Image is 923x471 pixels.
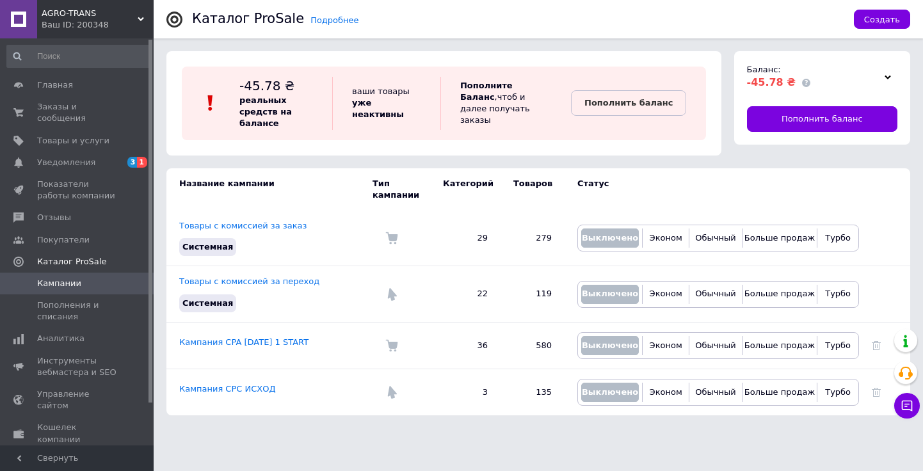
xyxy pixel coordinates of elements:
button: Выключено [581,336,639,355]
span: Выключено [582,289,638,298]
span: Пополнить баланс [782,113,863,125]
span: Больше продаж [744,233,815,243]
button: Выключено [581,285,639,304]
span: Выключено [582,387,638,397]
td: 29 [430,211,501,266]
span: Эконом [650,289,682,298]
td: 22 [430,266,501,322]
span: Пополнения и списания [37,299,118,323]
span: -45.78 ₴ [747,76,796,88]
div: Каталог ProSale [192,12,304,26]
a: Удалить [872,340,881,350]
span: Выключено [582,340,638,350]
span: Системная [182,298,233,308]
span: Обычный [695,233,735,243]
span: Инструменты вебмастера и SEO [37,355,118,378]
span: Показатели работы компании [37,179,118,202]
img: Комиссия за переход [385,288,398,301]
span: Больше продаж [744,387,815,397]
button: Больше продаж [746,285,814,304]
button: Выключено [581,228,639,248]
button: Эконом [646,228,686,248]
a: Подробнее [310,15,358,25]
span: Турбо [825,289,851,298]
span: Кампании [37,278,81,289]
span: -45.78 ₴ [239,78,294,93]
button: Больше продаж [746,228,814,248]
td: Название кампании [166,168,373,211]
span: Системная [182,242,233,251]
span: Турбо [825,233,851,243]
td: Тип кампании [373,168,430,211]
img: Комиссия за заказ [385,232,398,244]
button: Обычный [693,383,738,402]
span: 3 [127,157,138,168]
b: Пополните Баланс [460,81,513,102]
button: Эконом [646,285,686,304]
button: Эконом [646,336,686,355]
button: Обычный [693,228,738,248]
span: Выключено [582,233,638,243]
img: Комиссия за заказ [385,339,398,352]
td: 135 [501,369,565,415]
a: Товары с комиссией за переход [179,276,319,286]
td: Категорий [430,168,501,211]
span: Товары и услуги [37,135,109,147]
td: 279 [501,211,565,266]
span: Эконом [650,387,682,397]
span: Турбо [825,340,851,350]
td: 580 [501,322,565,369]
span: Создать [864,15,900,24]
td: 36 [430,322,501,369]
b: Пополнить баланс [584,98,673,108]
div: ваши товары [332,77,440,130]
span: Главная [37,79,73,91]
td: 3 [430,369,501,415]
input: Поиск [6,45,151,68]
span: Больше продаж [744,289,815,298]
td: Товаров [501,168,565,211]
button: Турбо [821,336,855,355]
button: Турбо [821,285,855,304]
a: Пополнить баланс [571,90,686,116]
span: Обычный [695,289,735,298]
span: Эконом [650,233,682,243]
span: Аналитика [37,333,84,344]
div: , чтоб и далее получать заказы [440,77,571,130]
span: Управление сайтом [37,388,118,411]
button: Больше продаж [746,383,814,402]
span: 1 [137,157,147,168]
button: Турбо [821,228,855,248]
button: Чат с покупателем [894,393,920,419]
span: Баланс: [747,65,781,74]
button: Больше продаж [746,336,814,355]
b: реальных средств на балансе [239,95,292,128]
span: Каталог ProSale [37,256,106,267]
img: :exclamation: [201,93,220,113]
span: Покупатели [37,234,90,246]
span: Отзывы [37,212,71,223]
div: Ваш ID: 200348 [42,19,154,31]
span: Эконом [650,340,682,350]
span: Кошелек компании [37,422,118,445]
td: 119 [501,266,565,322]
img: Комиссия за переход [385,386,398,399]
span: Обычный [695,387,735,397]
span: Турбо [825,387,851,397]
td: Статус [565,168,859,211]
a: Кампания CPA [DATE] 1 START [179,337,309,347]
button: Создать [854,10,910,29]
a: Удалить [872,387,881,397]
a: Кампания CPC ИСХОД [179,384,276,394]
b: уже неактивны [352,98,404,119]
span: Больше продаж [744,340,815,350]
span: Уведомления [37,157,95,168]
span: Заказы и сообщения [37,101,118,124]
span: AGRO-TRANS [42,8,138,19]
button: Турбо [821,383,855,402]
button: Обычный [693,336,738,355]
a: Товары с комиссией за заказ [179,221,307,230]
a: Пополнить баланс [747,106,898,132]
button: Эконом [646,383,686,402]
button: Обычный [693,285,738,304]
